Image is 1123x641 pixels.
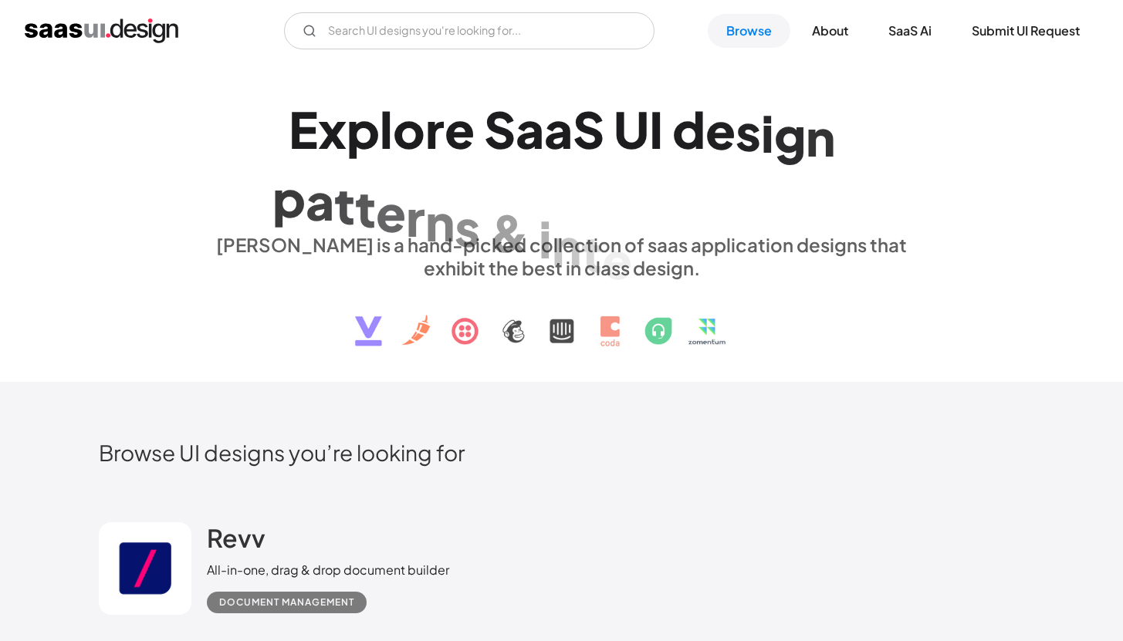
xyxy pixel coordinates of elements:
a: home [25,19,178,43]
div: i [539,210,552,269]
div: All-in-one, drag & drop document builder [207,561,449,579]
div: p [272,169,306,228]
form: Email Form [284,12,655,49]
h2: Revv [207,522,266,553]
div: e [376,183,406,242]
div: n [425,192,455,251]
a: Revv [207,522,266,561]
a: SaaS Ai [870,14,950,48]
a: Submit UI Request [953,14,1098,48]
div: S [573,100,604,159]
div: & [489,204,529,263]
div: S [484,100,516,159]
div: t [581,223,602,282]
div: p [347,100,380,159]
div: n [806,106,835,166]
div: t [355,179,376,238]
div: Document Management [219,593,354,612]
div: l [380,100,393,159]
div: a [544,100,573,159]
div: g [774,104,806,164]
div: i [761,103,774,162]
div: x [318,100,347,159]
a: Browse [708,14,790,48]
h2: Browse UI designs you’re looking for [99,439,1025,466]
div: s [455,197,480,257]
div: d [672,100,705,159]
div: r [425,100,445,159]
div: a [516,100,544,159]
a: About [793,14,867,48]
div: e [445,100,475,159]
div: a [306,171,334,231]
div: e [705,100,736,160]
input: Search UI designs you're looking for... [284,12,655,49]
div: [PERSON_NAME] is a hand-picked collection of saas application designs that exhibit the best in cl... [207,233,917,279]
div: e [602,230,632,289]
div: t [334,175,355,234]
div: U [614,100,649,159]
div: I [649,100,663,159]
div: E [289,100,318,159]
div: s [736,101,761,160]
h1: Explore SaaS UI design patterns & interactions. [207,100,917,218]
div: o [393,100,425,159]
div: r [406,187,425,247]
img: text, icon, saas logo [328,279,796,359]
div: n [552,216,581,275]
